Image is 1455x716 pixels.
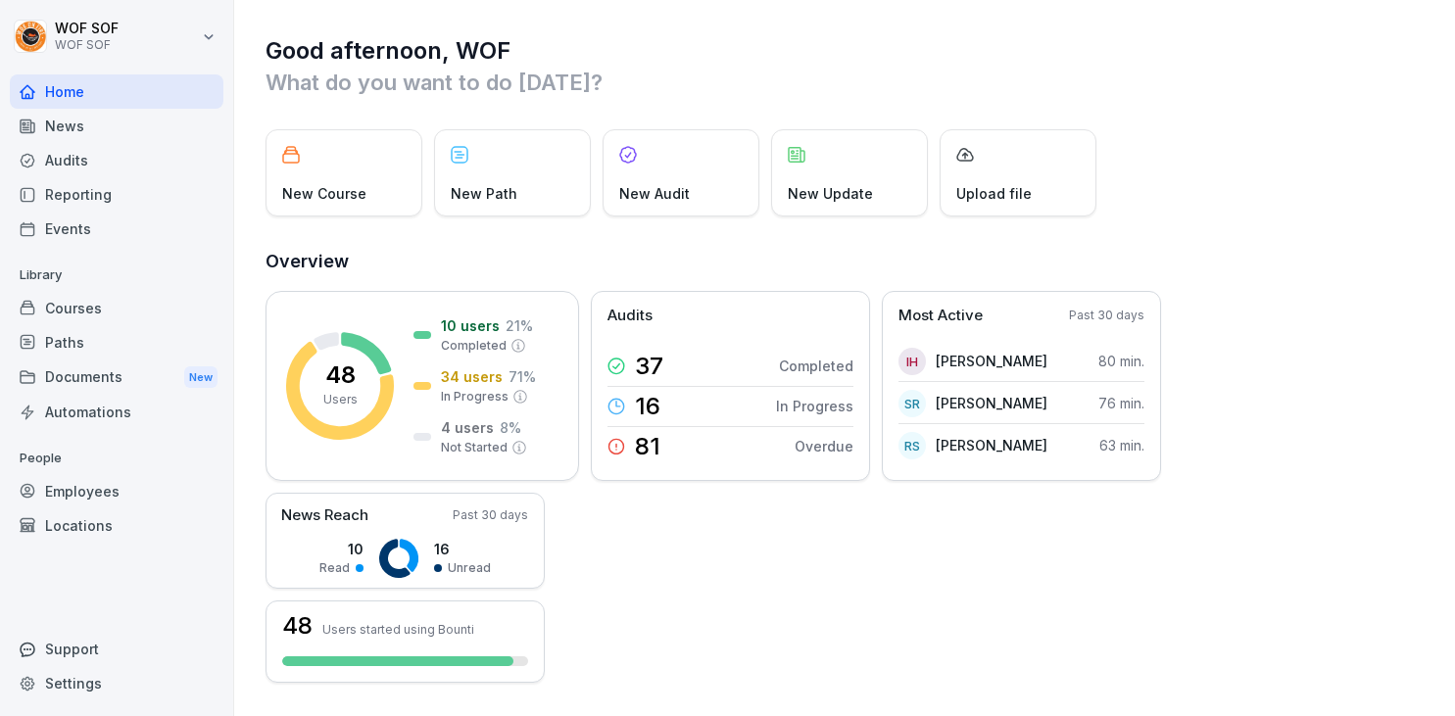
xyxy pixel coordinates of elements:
p: Users [323,391,358,408]
p: New Update [788,183,873,204]
p: In Progress [776,396,853,416]
p: 71 % [509,366,536,387]
p: Library [10,260,223,291]
p: 37 [635,355,663,378]
p: Unread [448,559,491,577]
p: Read [319,559,350,577]
p: [PERSON_NAME] [936,351,1047,371]
a: News [10,109,223,143]
a: Employees [10,474,223,508]
h1: Good afternoon, WOF [266,35,1426,67]
div: Documents [10,359,223,396]
p: 10 users [441,315,500,336]
a: Reporting [10,177,223,212]
p: 80 min. [1098,351,1144,371]
p: [PERSON_NAME] [936,435,1047,455]
p: Overdue [795,436,853,456]
p: WOF SOF [55,21,119,37]
a: Events [10,212,223,246]
h2: Overview [266,248,1426,275]
p: 8 % [500,417,521,438]
p: Most Active [898,305,983,327]
p: Completed [779,356,853,376]
p: 63 min. [1099,435,1144,455]
p: 16 [434,539,491,559]
a: Paths [10,325,223,359]
div: IH [898,348,926,375]
p: 10 [319,539,364,559]
p: What do you want to do [DATE]? [266,67,1426,98]
p: Past 30 days [1069,307,1144,324]
a: Locations [10,508,223,543]
p: Not Started [441,439,508,456]
p: Audits [607,305,653,327]
p: WOF SOF [55,38,119,52]
p: 21 % [506,315,533,336]
p: 4 users [441,417,494,438]
p: 76 min. [1098,393,1144,413]
div: Support [10,632,223,666]
a: Home [10,74,223,109]
h3: 48 [282,614,313,638]
p: In Progress [441,388,509,406]
div: SR [898,390,926,417]
p: Completed [441,337,507,355]
p: Users started using Bounti [322,622,474,637]
p: Upload file [956,183,1032,204]
p: New Audit [619,183,690,204]
p: 16 [635,395,660,418]
p: 48 [325,363,356,387]
a: Automations [10,395,223,429]
a: DocumentsNew [10,359,223,396]
a: Settings [10,666,223,700]
p: People [10,443,223,474]
p: 81 [635,435,660,458]
p: Past 30 days [453,506,528,524]
a: Audits [10,143,223,177]
a: Courses [10,291,223,325]
p: News Reach [281,504,368,527]
p: New Path [451,183,517,204]
p: New Course [282,183,366,204]
div: New [184,366,218,389]
p: [PERSON_NAME] [936,393,1047,413]
p: 34 users [441,366,503,387]
div: RS [898,432,926,459]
